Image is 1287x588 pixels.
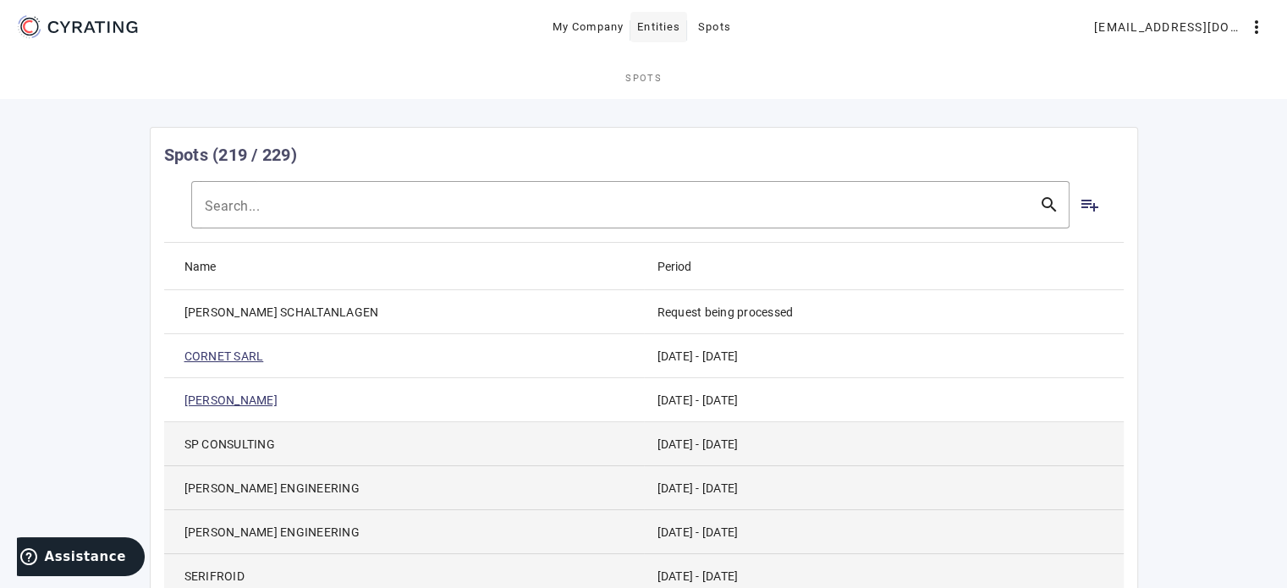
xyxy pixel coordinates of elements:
[644,290,1124,334] mat-cell: Request being processed
[184,304,379,321] span: [PERSON_NAME] SCHALTANLAGEN
[48,21,138,33] g: CYRATING
[1087,12,1273,42] button: [EMAIL_ADDRESS][DOMAIN_NAME]
[184,568,245,585] span: SERIFROID
[637,14,680,41] span: Entities
[553,14,624,41] span: My Company
[687,12,741,42] button: Spots
[644,466,1124,510] mat-cell: [DATE] - [DATE]
[698,14,731,41] span: Spots
[644,334,1124,378] mat-cell: [DATE] - [DATE]
[657,257,707,276] div: Period
[1094,14,1246,41] span: [EMAIL_ADDRESS][DOMAIN_NAME]
[184,348,264,365] a: CORNET SARL
[546,12,631,42] button: My Company
[17,537,145,580] iframe: Ouvre un widget dans lequel vous pouvez trouver plus d’informations
[184,480,360,497] span: [PERSON_NAME] ENGINEERING
[644,510,1124,554] mat-cell: [DATE] - [DATE]
[625,74,662,83] span: Spots
[1080,195,1100,215] mat-icon: playlist_add
[1029,195,1070,215] mat-icon: search
[657,257,691,276] div: Period
[184,257,231,276] div: Name
[205,198,261,214] mat-label: Search...
[644,422,1124,466] mat-cell: [DATE] - [DATE]
[184,257,216,276] div: Name
[184,392,278,409] a: [PERSON_NAME]
[184,524,360,541] span: [PERSON_NAME] ENGINEERING
[644,378,1124,422] mat-cell: [DATE] - [DATE]
[1246,17,1267,37] mat-icon: more_vert
[184,436,275,453] span: SP CONSULTING
[164,141,297,168] mat-card-title: Spots (219 / 229)
[630,12,687,42] button: Entities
